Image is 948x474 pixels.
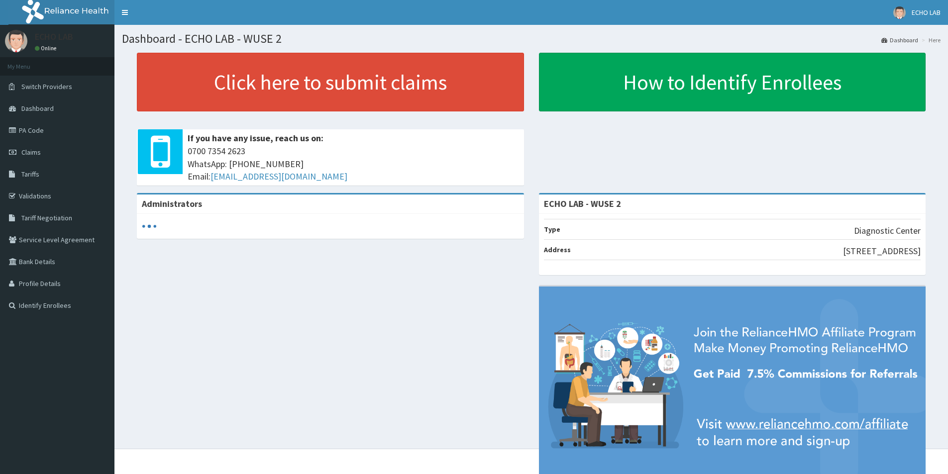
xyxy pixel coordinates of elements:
a: [EMAIL_ADDRESS][DOMAIN_NAME] [211,171,347,182]
strong: ECHO LAB - WUSE 2 [544,198,621,209]
svg: audio-loading [142,219,157,234]
span: Switch Providers [21,82,72,91]
a: Online [35,45,59,52]
h1: Dashboard - ECHO LAB - WUSE 2 [122,32,941,45]
a: Dashboard [881,36,918,44]
img: User Image [5,30,27,52]
a: How to Identify Enrollees [539,53,926,111]
li: Here [919,36,941,44]
span: Tariff Negotiation [21,213,72,222]
p: ECHO LAB [35,32,73,41]
a: Click here to submit claims [137,53,524,111]
p: Diagnostic Center [854,224,921,237]
b: Type [544,225,560,234]
b: Administrators [142,198,202,209]
span: Dashboard [21,104,54,113]
b: If you have any issue, reach us on: [188,132,323,144]
img: User Image [893,6,906,19]
p: [STREET_ADDRESS] [843,245,921,258]
span: Tariffs [21,170,39,179]
span: ECHO LAB [912,8,941,17]
span: 0700 7354 2623 WhatsApp: [PHONE_NUMBER] Email: [188,145,519,183]
b: Address [544,245,571,254]
span: Claims [21,148,41,157]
